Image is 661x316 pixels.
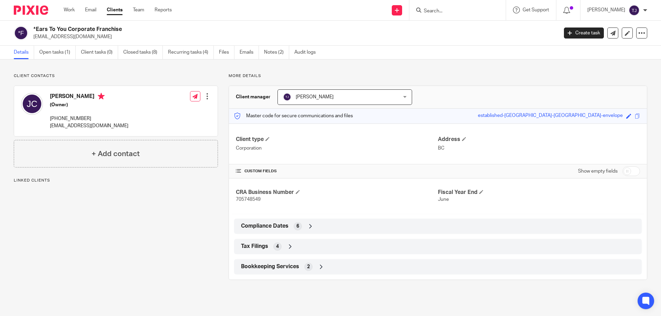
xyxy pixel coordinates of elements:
[14,26,28,40] img: svg%3E
[107,7,123,13] a: Clients
[64,7,75,13] a: Work
[236,189,438,196] h4: CRA Business Number
[294,46,321,59] a: Audit logs
[219,46,234,59] a: Files
[33,33,554,40] p: [EMAIL_ADDRESS][DOMAIN_NAME]
[50,115,128,122] p: [PHONE_NUMBER]
[81,46,118,59] a: Client tasks (0)
[423,8,485,14] input: Search
[234,112,353,119] p: Master code for secure communications and files
[21,93,43,115] img: svg%3E
[50,101,128,108] h5: (Owner)
[236,136,438,143] h4: Client type
[276,243,279,250] span: 4
[564,28,604,39] a: Create task
[438,145,640,152] p: BC
[155,7,172,13] a: Reports
[264,46,289,59] a: Notes (2)
[168,46,214,59] a: Recurring tasks (4)
[241,222,288,230] span: Compliance Dates
[14,73,218,79] p: Client contacts
[241,263,299,270] span: Bookkeeping Services
[14,178,218,183] p: Linked clients
[629,5,640,16] img: svg%3E
[523,8,549,12] span: Get Support
[123,46,163,59] a: Closed tasks (8)
[438,197,449,202] span: June
[133,7,144,13] a: Team
[50,122,128,129] p: [EMAIL_ADDRESS][DOMAIN_NAME]
[578,168,618,175] label: Show empty fields
[236,197,261,202] span: 705748549
[50,93,128,101] h4: [PERSON_NAME]
[236,94,271,100] h3: Client manager
[92,149,140,159] h4: + Add contact
[296,95,334,99] span: [PERSON_NAME]
[587,7,625,13] p: [PERSON_NAME]
[39,46,76,59] a: Open tasks (1)
[296,223,299,230] span: 6
[438,189,640,196] h4: Fiscal Year End
[241,243,268,250] span: Tax Filings
[283,93,291,101] img: svg%3E
[478,112,623,120] div: established-[GEOGRAPHIC_DATA]-[GEOGRAPHIC_DATA]-envelope
[236,168,438,174] h4: CUSTOM FIELDS
[14,46,34,59] a: Details
[236,145,438,152] p: Corporation
[229,73,647,79] p: More details
[98,93,105,100] i: Primary
[14,6,48,15] img: Pixie
[307,263,310,270] span: 2
[85,7,96,13] a: Email
[33,26,450,33] h2: *Ears To You Corporate Franchise
[438,136,640,143] h4: Address
[240,46,259,59] a: Emails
